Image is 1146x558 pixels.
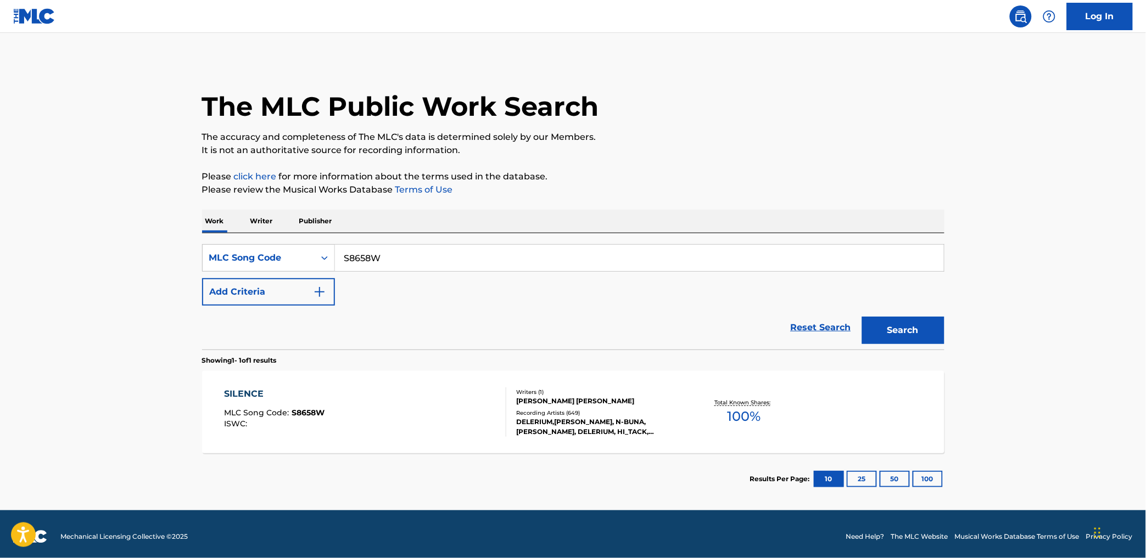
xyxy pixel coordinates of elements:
[60,532,188,542] span: Mechanical Licensing Collective © 2025
[1043,10,1056,23] img: help
[913,471,943,487] button: 100
[517,388,683,396] div: Writers ( 1 )
[1086,532,1133,542] a: Privacy Policy
[292,408,325,418] span: S8658W
[209,251,308,264] div: MLC Song Code
[1038,5,1060,27] div: Help
[296,210,336,233] p: Publisher
[1094,516,1101,549] div: Drag
[247,210,276,233] p: Writer
[224,408,292,418] span: MLC Song Code :
[202,278,335,306] button: Add Criteria
[728,407,761,426] span: 100 %
[202,183,944,196] p: Please review the Musical Works Database
[1067,3,1133,30] a: Log In
[1010,5,1032,27] a: Public Search
[847,471,877,487] button: 25
[785,315,857,340] a: Reset Search
[202,144,944,157] p: It is not an authoritative source for recording information.
[517,409,683,417] div: Recording Artists ( 649 )
[202,170,944,183] p: Please for more information about the terms used in the database.
[880,471,910,487] button: 50
[715,398,774,407] p: Total Known Shares:
[814,471,844,487] button: 10
[202,210,227,233] p: Work
[846,532,885,542] a: Need Help?
[750,474,813,484] p: Results Per Page:
[1091,505,1146,558] iframe: Chat Widget
[891,532,948,542] a: The MLC Website
[202,356,277,365] p: Showing 1 - 1 of 1 results
[517,417,683,437] div: DELERIUM,[PERSON_NAME], N-BUNA, [PERSON_NAME], DELERIUM, HI_TACK, DELERIUM, TIËSTO
[955,532,1080,542] a: Musical Works Database Terms of Use
[202,131,944,144] p: The accuracy and completeness of The MLC's data is determined solely by our Members.
[234,171,277,182] a: click here
[202,371,944,453] a: SILENCEMLC Song Code:S8658WISWC:Writers (1)[PERSON_NAME] [PERSON_NAME]Recording Artists (649)DELE...
[517,396,683,406] div: [PERSON_NAME] [PERSON_NAME]
[313,285,326,298] img: 9d2ae6d4665cec9f34b9.svg
[202,244,944,350] form: Search Form
[862,317,944,344] button: Search
[202,90,599,123] h1: The MLC Public Work Search
[13,8,55,24] img: MLC Logo
[224,387,325,401] div: SILENCE
[224,419,250,429] span: ISWC :
[1014,10,1027,23] img: search
[393,184,453,195] a: Terms of Use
